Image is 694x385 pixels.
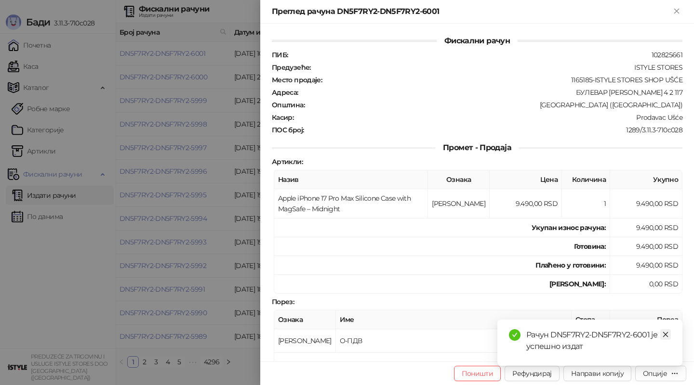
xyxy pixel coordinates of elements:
th: Ознака [274,310,336,329]
div: 102825661 [289,51,683,59]
th: Цена [490,170,562,189]
td: 0,00 RSD [610,275,682,294]
th: Ознака [428,170,490,189]
strong: Касир : [272,113,294,122]
div: 1289/3.11.3-710c028 [305,126,683,134]
button: Опције [635,366,686,381]
td: 9.490,00 RSD [610,189,682,218]
button: Поништи [454,366,501,381]
strong: Плаћено у готовини: [535,261,606,269]
div: Опције [643,369,667,378]
strong: Предузеће : [272,63,311,72]
strong: [PERSON_NAME]: [549,280,606,288]
strong: ПИБ : [272,51,288,59]
button: Close [671,6,682,17]
div: 1165185-ISTYLE STORES SHOP UŠĆE [323,76,683,84]
button: Рефундирај [505,366,560,381]
th: Порез [610,310,682,329]
button: Направи копију [563,366,631,381]
div: ISTYLE STORES [312,63,683,72]
th: Количина [562,170,610,189]
span: Промет - Продаја [435,143,519,152]
div: [GEOGRAPHIC_DATA] ([GEOGRAPHIC_DATA]) [306,101,683,109]
td: 1 [562,189,610,218]
strong: Порез : [272,297,294,306]
th: Назив [274,170,428,189]
strong: Готовина : [574,242,606,251]
div: Преглед рачуна DN5F7RY2-DN5F7RY2-6001 [272,6,671,17]
span: Направи копију [571,369,624,378]
td: 9.490,00 RSD [610,218,682,237]
span: Фискални рачун [437,36,518,45]
strong: Укупан износ рачуна : [532,223,606,232]
td: Apple iPhone 17 Pro Max Silicone Case with MagSafe – Midnight [274,189,428,218]
td: 9.490,00 RSD [490,189,562,218]
strong: Артикли : [272,157,303,166]
td: О-ПДВ [336,329,572,353]
td: [PERSON_NAME] [274,329,336,353]
a: Close [660,329,671,340]
td: 9.490,00 RSD [610,237,682,256]
div: Prodavac Ušće [294,113,683,122]
th: Име [336,310,572,329]
span: close [662,331,669,338]
strong: Општина : [272,101,305,109]
div: БУЛЕВАР [PERSON_NAME] 4 2 117 [299,88,683,97]
span: check-circle [509,329,520,341]
th: Укупно [610,170,682,189]
strong: ПОС број : [272,126,304,134]
strong: Адреса : [272,88,298,97]
td: 9.490,00 RSD [610,256,682,275]
strong: Место продаје : [272,76,322,84]
th: Стопа [572,310,610,329]
td: [PERSON_NAME] [428,189,490,218]
div: Рачун DN5F7RY2-DN5F7RY2-6001 је успешно издат [526,329,671,352]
